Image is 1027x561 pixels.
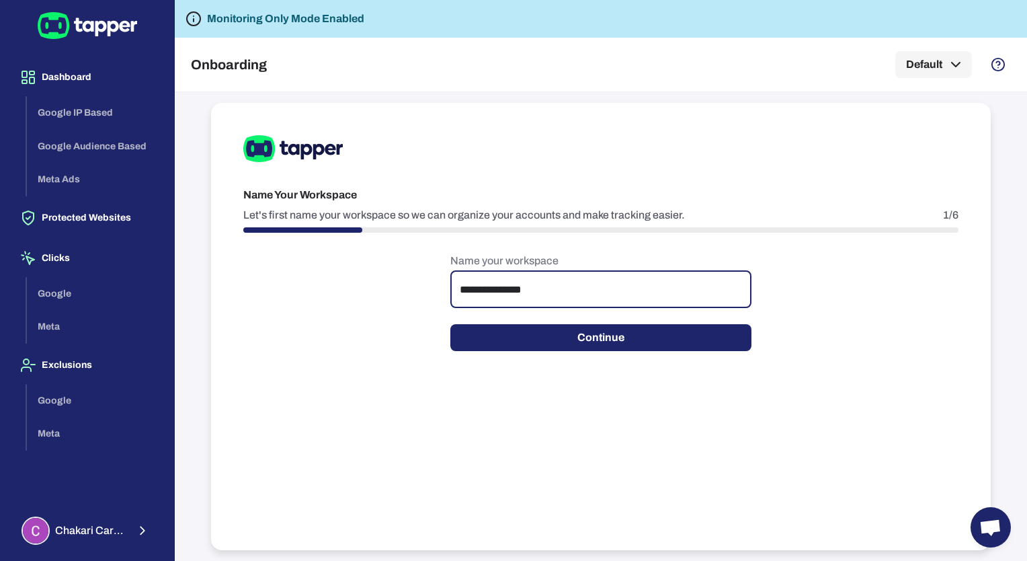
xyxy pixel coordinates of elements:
[971,507,1011,548] div: Open chat
[895,51,972,78] button: Default
[191,57,267,73] h5: Onboarding
[243,209,685,222] p: Let's first name your workspace so we can organize your accounts and make tracking easier.
[186,11,202,27] svg: Tapper is not blocking any fraudulent activity for this domain
[11,59,163,96] button: Dashboard
[23,518,48,544] img: Chakari Carpets
[11,71,163,82] a: Dashboard
[943,209,958,222] p: 1/6
[11,511,163,550] button: Chakari CarpetsChakari Carpets
[11,346,163,384] button: Exclusions
[11,211,163,223] a: Protected Websites
[11,252,163,263] a: Clicks
[207,11,364,27] h6: Monitoring Only Mode Enabled
[450,324,751,351] button: Continue
[55,524,127,537] span: Chakari Carpets
[11,359,163,370] a: Exclusions
[243,187,958,203] h6: Name Your Workspace
[11,199,163,237] button: Protected Websites
[450,254,751,268] p: Name your workspace
[11,239,163,277] button: Clicks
